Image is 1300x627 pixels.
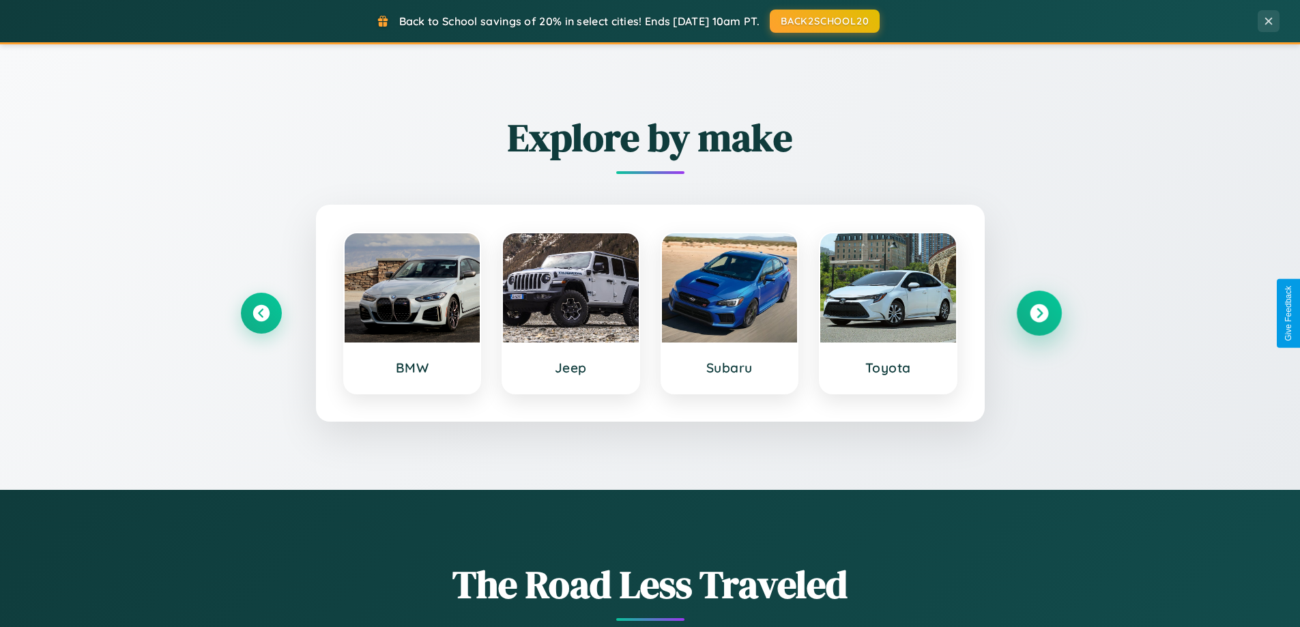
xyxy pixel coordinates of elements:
[770,10,880,33] button: BACK2SCHOOL20
[517,360,625,376] h3: Jeep
[399,14,760,28] span: Back to School savings of 20% in select cities! Ends [DATE] 10am PT.
[834,360,942,376] h3: Toyota
[241,558,1060,611] h1: The Road Less Traveled
[1284,286,1293,341] div: Give Feedback
[241,111,1060,164] h2: Explore by make
[358,360,467,376] h3: BMW
[676,360,784,376] h3: Subaru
